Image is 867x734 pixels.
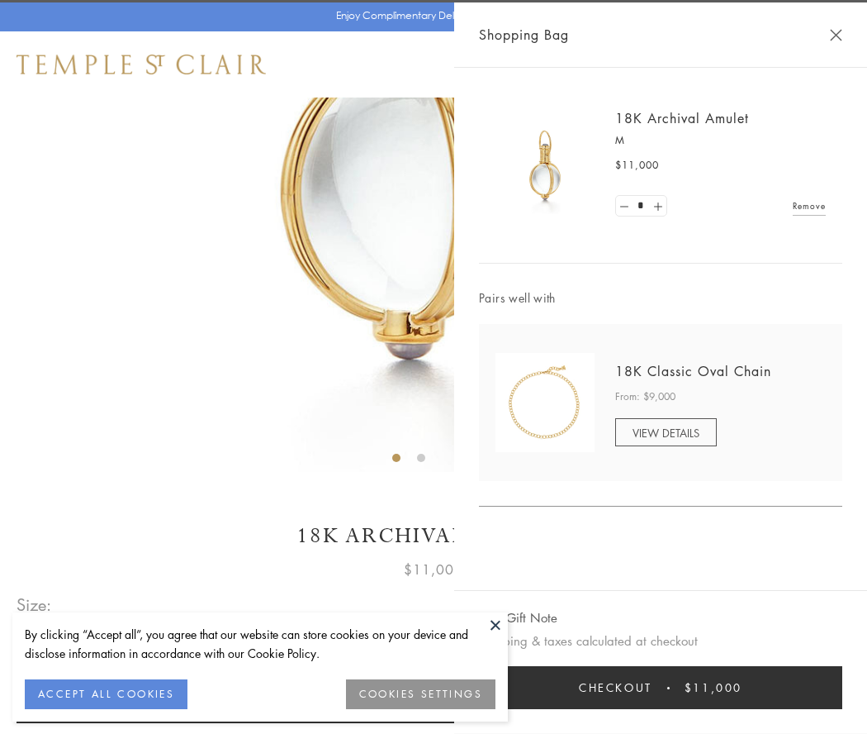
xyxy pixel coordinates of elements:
[615,157,659,174] span: $11,000
[615,109,749,127] a: 18K Archival Amulet
[479,24,569,45] span: Shopping Bag
[649,196,666,217] a: Set quantity to 2
[615,418,717,446] a: VIEW DETAILS
[632,425,699,441] span: VIEW DETAILS
[495,353,595,452] img: N88865-OV18
[479,666,842,709] button: Checkout $11,000
[25,679,187,709] button: ACCEPT ALL COOKIES
[479,631,842,651] p: Shipping & taxes calculated at checkout
[17,591,53,618] span: Size:
[579,679,652,697] span: Checkout
[616,196,632,217] a: Set quantity to 0
[479,288,842,307] span: Pairs well with
[346,679,495,709] button: COOKIES SETTINGS
[615,388,675,405] span: From: $9,000
[830,29,842,41] button: Close Shopping Bag
[25,625,495,663] div: By clicking “Accept all”, you agree that our website can store cookies on your device and disclos...
[615,362,771,380] a: 18K Classic Oval Chain
[336,7,524,24] p: Enjoy Complimentary Delivery & Returns
[479,608,557,628] button: Add Gift Note
[793,197,826,215] a: Remove
[495,116,595,215] img: 18K Archival Amulet
[685,679,742,697] span: $11,000
[17,55,266,74] img: Temple St. Clair
[17,522,850,550] h1: 18K Archival Amulet
[404,559,463,580] span: $11,000
[615,132,826,149] p: M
